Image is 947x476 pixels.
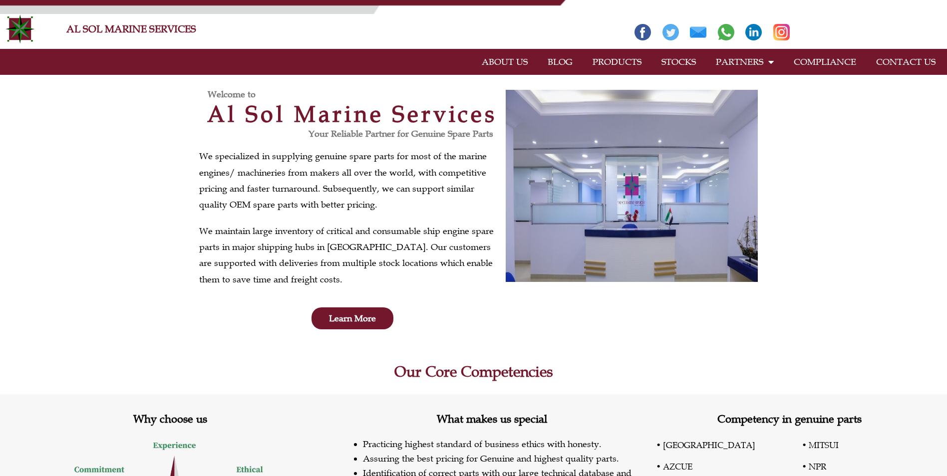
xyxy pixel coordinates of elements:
[340,414,643,425] h2: What makes us special
[784,50,866,73] a: COMPLIANCE
[363,437,643,452] li: Practicing highest standard of business ethics with honesty.
[199,103,506,125] h2: Al Sol Marine Services
[538,50,583,73] a: BLOG
[651,50,706,73] a: STOCKS
[194,364,753,379] h2: Our Core Competencies
[706,50,784,73] a: PARTNERS
[312,307,393,329] a: Learn More
[329,314,376,323] span: Learn More
[866,50,946,73] a: CONTACT US
[199,148,501,213] p: We specialized in supplying genuine spare parts for most of the marine engines/ machineries from ...
[66,23,196,35] a: AL SOL MARINE SERVICES
[472,50,538,73] a: ABOUT US
[363,452,643,466] li: Assuring the best pricing for Genuine and highest quality parts.
[5,14,35,44] img: Alsolmarine-logo
[583,50,651,73] a: PRODUCTS
[208,90,506,99] h3: Welcome to
[643,414,935,425] h2: Competency in genuine parts
[199,129,493,138] h3: Your Reliable Partner for Genuine Spare Parts
[199,223,501,288] p: We maintain large inventory of critical and consumable ship engine spare parts in major shipping ...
